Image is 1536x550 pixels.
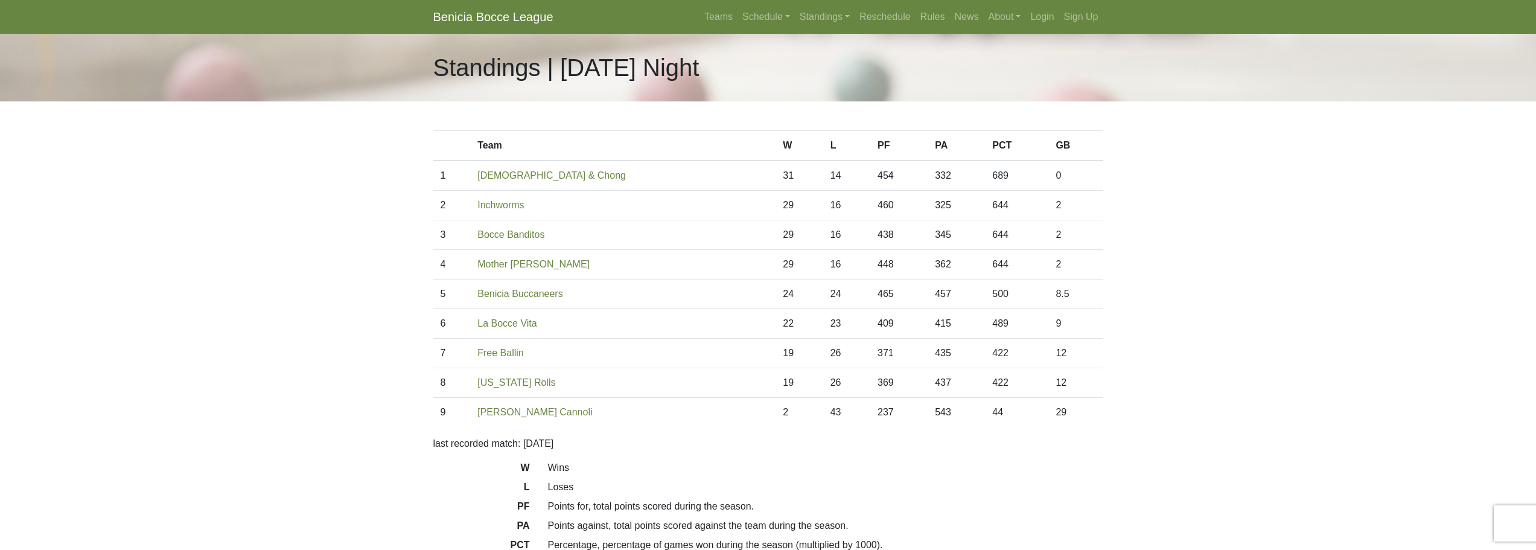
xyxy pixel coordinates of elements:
dd: Points against, total points scored against the team during the season. [539,519,1112,533]
td: 4 [433,250,471,280]
td: 500 [985,280,1048,309]
a: Login [1025,5,1059,29]
td: 19 [776,368,823,398]
th: GB [1048,131,1103,161]
dd: Points for, total points scored during the season. [539,499,1112,514]
td: 489 [985,309,1048,339]
td: 7 [433,339,471,368]
td: 19 [776,339,823,368]
td: 465 [870,280,928,309]
td: 8.5 [1048,280,1103,309]
td: 8 [433,368,471,398]
a: About [984,5,1026,29]
td: 371 [870,339,928,368]
a: Free Ballin [477,348,523,358]
td: 26 [823,368,870,398]
a: Reschedule [855,5,916,29]
a: Benicia Buccaneers [477,289,562,299]
th: Team [470,131,776,161]
td: 415 [928,309,985,339]
a: News [950,5,984,29]
td: 422 [985,339,1048,368]
a: La Bocce Vita [477,318,537,328]
h1: Standings | [DATE] Night [433,53,699,82]
a: [DEMOGRAPHIC_DATA] & Chong [477,170,626,181]
td: 332 [928,161,985,191]
td: 31 [776,161,823,191]
td: 16 [823,220,870,250]
td: 5 [433,280,471,309]
dt: PA [424,519,539,538]
td: 644 [985,250,1048,280]
td: 29 [776,250,823,280]
td: 345 [928,220,985,250]
td: 362 [928,250,985,280]
a: Inchworms [477,200,524,210]
td: 438 [870,220,928,250]
dt: L [424,480,539,499]
td: 2 [1048,220,1103,250]
a: Sign Up [1059,5,1103,29]
td: 644 [985,191,1048,220]
dt: PF [424,499,539,519]
dd: Loses [539,480,1112,494]
td: 14 [823,161,870,191]
td: 43 [823,398,870,427]
dt: W [424,461,539,480]
a: Benicia Bocce League [433,5,553,29]
td: 24 [776,280,823,309]
td: 2 [1048,191,1103,220]
th: W [776,131,823,161]
a: Rules [916,5,950,29]
td: 29 [776,220,823,250]
dd: Wins [539,461,1112,475]
a: [PERSON_NAME] Cannoli [477,407,592,417]
td: 26 [823,339,870,368]
td: 454 [870,161,928,191]
td: 16 [823,250,870,280]
td: 16 [823,191,870,220]
td: 12 [1048,368,1103,398]
th: PF [870,131,928,161]
td: 9 [433,398,471,427]
td: 24 [823,280,870,309]
td: 22 [776,309,823,339]
td: 409 [870,309,928,339]
td: 457 [928,280,985,309]
td: 2 [776,398,823,427]
a: Bocce Banditos [477,229,544,240]
td: 1 [433,161,471,191]
a: [US_STATE] Rolls [477,377,555,388]
th: PA [928,131,985,161]
td: 437 [928,368,985,398]
p: last recorded match: [DATE] [433,436,1103,451]
td: 448 [870,250,928,280]
td: 9 [1048,309,1103,339]
a: Standings [795,5,855,29]
td: 23 [823,309,870,339]
td: 435 [928,339,985,368]
td: 3 [433,220,471,250]
td: 369 [870,368,928,398]
td: 237 [870,398,928,427]
td: 29 [776,191,823,220]
a: Teams [699,5,738,29]
td: 29 [1048,398,1103,427]
th: PCT [985,131,1048,161]
a: Schedule [738,5,795,29]
td: 12 [1048,339,1103,368]
th: L [823,131,870,161]
td: 44 [985,398,1048,427]
td: 2 [1048,250,1103,280]
td: 422 [985,368,1048,398]
td: 325 [928,191,985,220]
td: 460 [870,191,928,220]
td: 2 [433,191,471,220]
a: Mother [PERSON_NAME] [477,259,590,269]
td: 689 [985,161,1048,191]
td: 0 [1048,161,1103,191]
td: 543 [928,398,985,427]
td: 644 [985,220,1048,250]
td: 6 [433,309,471,339]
